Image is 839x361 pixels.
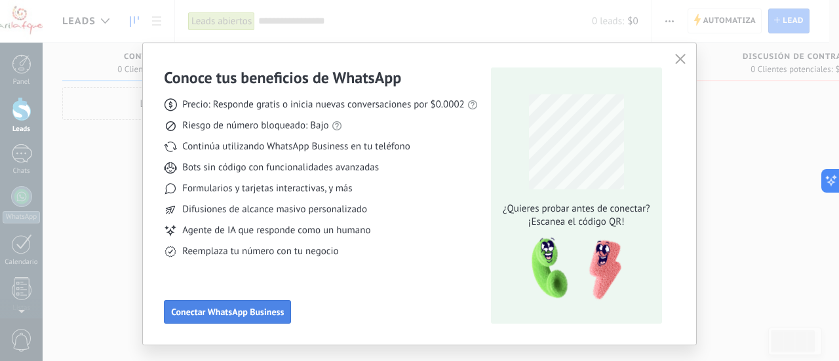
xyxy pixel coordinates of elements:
[164,67,401,88] h3: Conoce tus beneficios de WhatsApp
[182,203,367,216] span: Difusiones de alcance masivo personalizado
[182,182,352,195] span: Formularios y tarjetas interactivas, y más
[499,216,654,229] span: ¡Escanea el código QR!
[182,98,465,111] span: Precio: Responde gratis o inicia nuevas conversaciones por $0.0002
[182,245,338,258] span: Reemplaza tu número con tu negocio
[164,300,291,324] button: Conectar WhatsApp Business
[182,224,370,237] span: Agente de IA que responde como un humano
[182,140,410,153] span: Continúa utilizando WhatsApp Business en tu teléfono
[171,307,284,316] span: Conectar WhatsApp Business
[182,119,328,132] span: Riesgo de número bloqueado: Bajo
[499,202,654,216] span: ¿Quieres probar antes de conectar?
[182,161,379,174] span: Bots sin código con funcionalidades avanzadas
[520,234,624,304] img: qr-pic-1x.png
